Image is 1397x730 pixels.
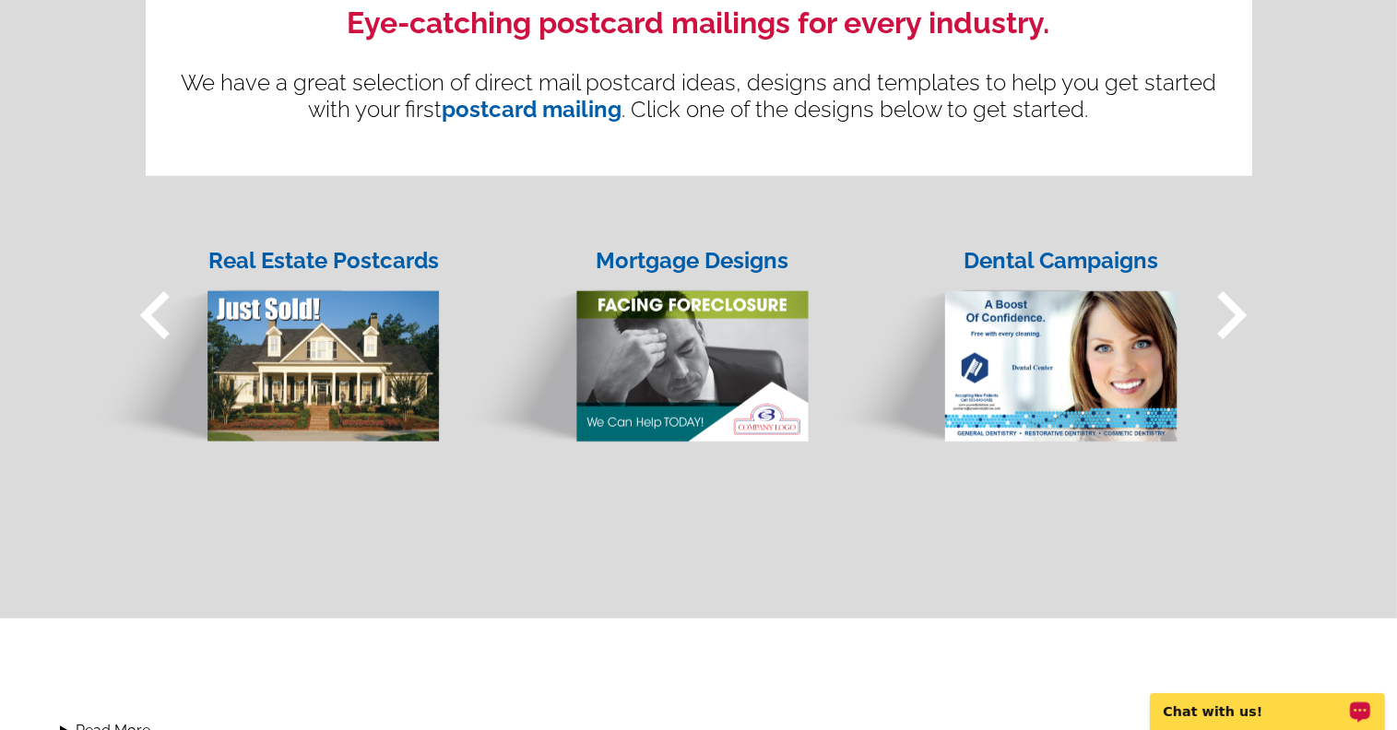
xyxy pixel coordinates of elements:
a: postcard mailing [443,96,622,123]
div: Real Estate Postcards [207,244,442,277]
img: postcard-1.png [89,254,441,443]
a: Dental Campaigns [819,221,1188,444]
img: dental.png [827,254,1178,444]
span: keyboard_arrow_left [109,267,205,363]
h2: Eye-catching postcard mailings for every industry. [173,6,1225,41]
a: Real Estate Postcards [81,221,450,443]
iframe: LiveChat chat widget [1138,672,1397,730]
div: Mortgage Designs [575,244,811,277]
img: mortgage.png [458,254,810,444]
div: Dental Campaigns [944,244,1179,277]
a: Mortgage Designs [450,221,819,444]
p: We have a great selection of direct mail postcard ideas, designs and templates to help you get st... [173,69,1225,123]
span: keyboard_arrow_right [1184,267,1280,363]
